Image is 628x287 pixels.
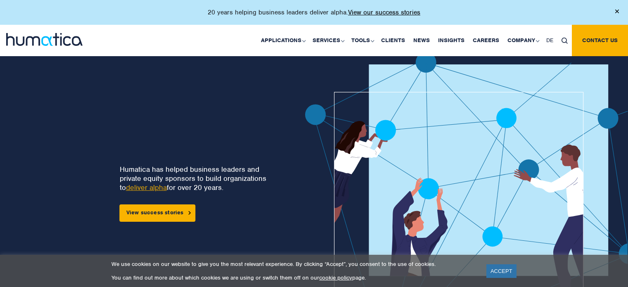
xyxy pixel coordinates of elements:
[126,183,167,192] a: deliver alpha
[189,211,191,215] img: arrowicon
[434,25,469,56] a: Insights
[111,274,476,281] p: You can find out more about which cookies we are using or switch them off on our page.
[319,274,352,281] a: cookie policy
[347,25,377,56] a: Tools
[257,25,308,56] a: Applications
[562,38,568,44] img: search_icon
[542,25,557,56] a: DE
[409,25,434,56] a: News
[208,8,420,17] p: 20 years helping business leaders deliver alpha.
[348,8,420,17] a: View our success stories
[120,204,196,222] a: View success stories
[120,165,271,192] p: Humatica has helped business leaders and private equity sponsors to build organizations to for ov...
[6,33,83,46] img: logo
[572,25,628,56] a: Contact us
[111,261,476,268] p: We use cookies on our website to give you the most relevant experience. By clicking “Accept”, you...
[377,25,409,56] a: Clients
[503,25,542,56] a: Company
[308,25,347,56] a: Services
[486,264,517,278] a: ACCEPT
[469,25,503,56] a: Careers
[546,37,553,44] span: DE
